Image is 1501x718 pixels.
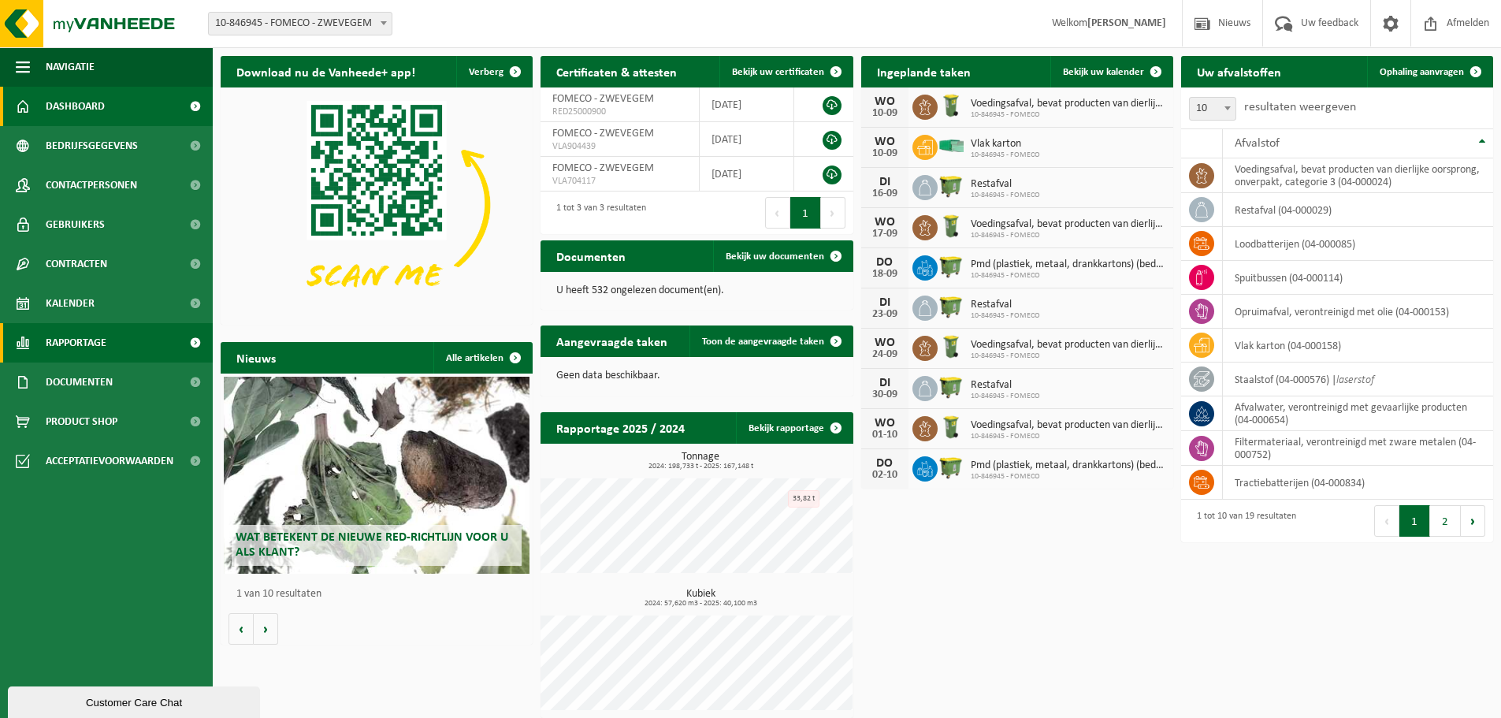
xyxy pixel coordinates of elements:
[869,216,901,229] div: WO
[689,326,852,357] a: Toon de aangevraagde taken
[1223,466,1493,500] td: tractiebatterijen (04-000834)
[869,95,901,108] div: WO
[556,285,837,296] p: U heeft 532 ongelezen document(en).
[236,589,525,600] p: 1 van 10 resultaten
[556,370,837,381] p: Geen data beschikbaar.
[46,441,173,481] span: Acceptatievoorwaarden
[861,56,986,87] h2: Ingeplande taken
[46,126,138,166] span: Bedrijfsgegevens
[938,333,964,360] img: WB-0140-HPE-GN-50
[548,195,646,230] div: 1 tot 3 van 3 resultaten
[869,108,901,119] div: 10-09
[46,284,95,323] span: Kalender
[1244,101,1356,113] label: resultaten weergeven
[732,67,824,77] span: Bekijk uw certificaten
[971,432,1165,441] span: 10-846945 - FOMECO
[1223,329,1493,363] td: vlak karton (04-000158)
[869,389,901,400] div: 30-09
[541,56,693,87] h2: Certificaten & attesten
[971,151,1040,160] span: 10-846945 - FOMECO
[46,244,107,284] span: Contracten
[254,613,278,645] button: Volgende
[938,92,964,119] img: WB-0140-HPE-GN-50
[869,417,901,430] div: WO
[938,414,964,441] img: WB-0140-HPE-GN-50
[869,188,901,199] div: 16-09
[938,139,964,153] img: HK-XP-30-GN-00
[1235,137,1280,150] span: Afvalstof
[736,412,852,444] a: Bekijk rapportage
[1430,505,1461,537] button: 2
[765,197,790,229] button: Previous
[1223,158,1493,193] td: voedingsafval, bevat producten van dierlijke oorsprong, onverpakt, categorie 3 (04-000024)
[971,218,1165,231] span: Voedingsafval, bevat producten van dierlijke oorsprong, onverpakt, categorie 3
[1399,505,1430,537] button: 1
[8,683,263,718] iframe: chat widget
[221,56,431,87] h2: Download nu de Vanheede+ app!
[971,271,1165,281] span: 10-846945 - FOMECO
[869,309,901,320] div: 23-09
[971,379,1040,392] span: Restafval
[869,256,901,269] div: DO
[869,457,901,470] div: DO
[46,205,105,244] span: Gebruikers
[938,374,964,400] img: WB-1100-HPE-GN-50
[552,106,686,118] span: RED25000900
[869,337,901,349] div: WO
[46,363,113,402] span: Documenten
[456,56,531,87] button: Verberg
[821,197,845,229] button: Next
[869,470,901,481] div: 02-10
[971,352,1165,361] span: 10-846945 - FOMECO
[869,430,901,441] div: 01-10
[971,191,1040,200] span: 10-846945 - FOMECO
[433,342,531,374] a: Alle artikelen
[1223,261,1493,295] td: spuitbussen (04-000114)
[548,600,853,608] span: 2024: 57,620 m3 - 2025: 40,100 m3
[700,122,795,157] td: [DATE]
[552,93,654,105] span: FOMECO - ZWEVEGEM
[869,377,901,389] div: DI
[469,67,503,77] span: Verberg
[1223,431,1493,466] td: filtermateriaal, verontreinigd met zware metalen (04-000752)
[971,419,1165,432] span: Voedingsafval, bevat producten van dierlijke oorsprong, onverpakt, categorie 3
[869,229,901,240] div: 17-09
[1367,56,1492,87] a: Ophaling aanvragen
[971,98,1165,110] span: Voedingsafval, bevat producten van dierlijke oorsprong, onverpakt, categorie 3
[1223,396,1493,431] td: afvalwater, verontreinigd met gevaarlijke producten (04-000654)
[938,454,964,481] img: WB-1100-HPE-GN-50
[221,87,533,322] img: Download de VHEPlus App
[552,162,654,174] span: FOMECO - ZWEVEGEM
[552,128,654,140] span: FOMECO - ZWEVEGEM
[869,136,901,148] div: WO
[552,140,686,153] span: VLA904439
[1461,505,1485,537] button: Next
[1336,374,1374,386] i: laserstof
[1374,505,1399,537] button: Previous
[1181,56,1297,87] h2: Uw afvalstoffen
[790,197,821,229] button: 1
[541,326,683,356] h2: Aangevraagde taken
[541,240,641,271] h2: Documenten
[869,148,901,159] div: 10-09
[1189,97,1236,121] span: 10
[46,47,95,87] span: Navigatie
[938,293,964,320] img: WB-1100-HPE-GN-50
[1223,363,1493,396] td: staalstof (04-000576) |
[228,613,254,645] button: Vorige
[971,138,1040,151] span: Vlak karton
[552,175,686,188] span: VLA704117
[548,452,853,471] h3: Tonnage
[1223,227,1493,261] td: loodbatterijen (04-000085)
[1050,56,1172,87] a: Bekijk uw kalender
[236,531,508,559] span: Wat betekent de nieuwe RED-richtlijn voor u als klant?
[971,339,1165,352] span: Voedingsafval, bevat producten van dierlijke oorsprong, onverpakt, categorie 3
[46,402,117,441] span: Product Shop
[46,166,137,205] span: Contactpersonen
[1190,98,1235,120] span: 10
[971,392,1040,401] span: 10-846945 - FOMECO
[548,589,853,608] h3: Kubiek
[971,299,1040,311] span: Restafval
[719,56,852,87] a: Bekijk uw certificaten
